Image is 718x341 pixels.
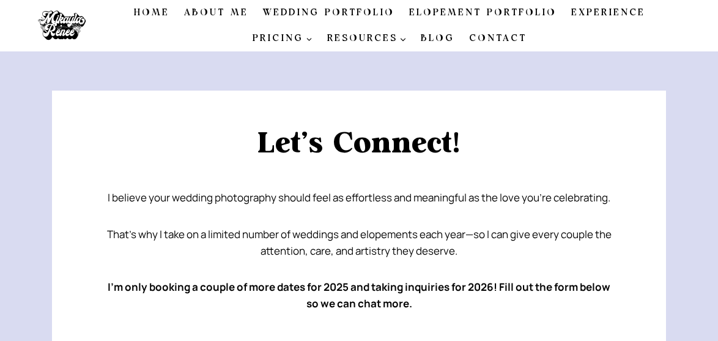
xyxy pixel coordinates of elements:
[245,26,320,51] a: PRICING
[320,26,414,51] a: RESOURCES
[101,226,617,259] p: That’s why I take on a limited number of weddings and elopements each year—so I can give every co...
[253,31,313,46] span: PRICING
[101,173,617,206] p: I believe your wedding photography should feel as effortless and meaningful as the love you’re ce...
[108,280,610,310] strong: I’m only booking a couple of more dates for 2025 and taking inquiries for 2026! Fill out the form...
[31,4,92,47] img: Mikayla Renee Photo
[327,31,407,46] span: RESOURCES
[462,26,534,51] a: Contact
[101,130,617,159] h2: Let’s Connect!
[414,26,462,51] a: Blog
